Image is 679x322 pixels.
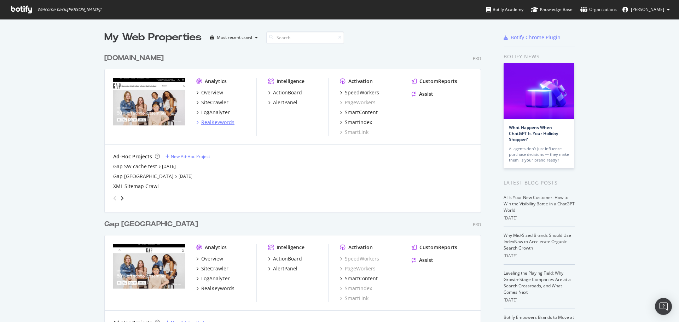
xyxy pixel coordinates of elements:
div: AlertPanel [273,99,297,106]
div: AI agents don’t just influence purchase decisions — they make them. Is your brand ready? [509,146,569,163]
a: PageWorkers [340,265,376,272]
div: Overview [201,255,223,262]
a: AI Is Your New Customer: How to Win the Visibility Battle in a ChatGPT World [504,194,575,213]
div: SpeedWorkers [345,89,379,96]
a: AlertPanel [268,99,297,106]
a: SmartLink [340,129,368,136]
a: PageWorkers [340,99,376,106]
a: Assist [412,90,433,98]
div: SmartIndex [345,119,372,126]
div: Botify Chrome Plugin [511,34,561,41]
div: AlertPanel [273,265,297,272]
a: SmartContent [340,275,378,282]
a: Gap [GEOGRAPHIC_DATA] [113,173,174,180]
div: Open Intercom Messenger [655,298,672,315]
a: ActionBoard [268,89,302,96]
div: ActionBoard [273,89,302,96]
div: SiteCrawler [201,265,228,272]
a: SmartIndex [340,119,372,126]
div: Organizations [580,6,617,13]
div: Intelligence [277,244,304,251]
div: Assist [419,257,433,264]
a: SiteCrawler [196,99,228,106]
input: Search [266,31,344,44]
a: ActionBoard [268,255,302,262]
div: [DOMAIN_NAME] [104,53,164,63]
a: SmartIndex [340,285,372,292]
div: My Web Properties [104,30,202,45]
div: LogAnalyzer [201,275,230,282]
a: SmartContent [340,109,378,116]
div: Analytics [205,244,227,251]
a: Assist [412,257,433,264]
a: LogAnalyzer [196,109,230,116]
div: ActionBoard [273,255,302,262]
div: SmartContent [345,109,378,116]
a: Why Mid-Sized Brands Should Use IndexNow to Accelerate Organic Search Growth [504,232,571,251]
a: XML Sitemap Crawl [113,183,159,190]
div: Pro [473,55,481,62]
a: RealKeywords [196,119,234,126]
div: Latest Blog Posts [504,179,575,187]
a: Overview [196,255,223,262]
a: SpeedWorkers [340,255,379,262]
div: Most recent crawl [217,35,252,40]
div: Botify Academy [486,6,523,13]
div: Ad-Hoc Projects [113,153,152,160]
a: [DATE] [162,163,176,169]
a: [DOMAIN_NAME] [104,53,167,63]
div: RealKeywords [201,285,234,292]
a: Gap SW cache test [113,163,157,170]
div: Pro [473,222,481,228]
div: New Ad-Hoc Project [171,153,210,159]
a: [DATE] [179,173,192,179]
div: Analytics [205,78,227,85]
a: SiteCrawler [196,265,228,272]
button: Most recent crawl [207,32,261,43]
div: RealKeywords [201,119,234,126]
img: Gapcanada.ca [113,244,185,301]
a: Botify Chrome Plugin [504,34,561,41]
img: What Happens When ChatGPT Is Your Holiday Shopper? [504,63,574,119]
div: Overview [201,89,223,96]
a: CustomReports [412,244,457,251]
a: AlertPanel [268,265,297,272]
div: [DATE] [504,297,575,303]
div: angle-right [120,195,124,202]
div: Gap [GEOGRAPHIC_DATA] [104,219,198,229]
div: Knowledge Base [531,6,573,13]
a: SmartLink [340,295,368,302]
a: Leveling the Playing Field: Why Growth-Stage Companies Are at a Search Crossroads, and What Comes... [504,270,571,295]
a: SpeedWorkers [340,89,379,96]
a: New Ad-Hoc Project [166,153,210,159]
button: [PERSON_NAME] [617,4,675,15]
div: Botify news [504,53,575,60]
img: Gap.com [113,78,185,135]
div: Activation [348,78,373,85]
a: CustomReports [412,78,457,85]
div: Intelligence [277,78,304,85]
div: SmartContent [345,275,378,282]
div: SiteCrawler [201,99,228,106]
div: [DATE] [504,253,575,259]
a: Overview [196,89,223,96]
div: Activation [348,244,373,251]
a: RealKeywords [196,285,234,292]
div: CustomReports [419,244,457,251]
a: Gap [GEOGRAPHIC_DATA] [104,219,201,229]
a: What Happens When ChatGPT Is Your Holiday Shopper? [509,124,558,142]
span: Welcome back, [PERSON_NAME] ! [37,7,101,12]
div: angle-left [110,193,120,204]
span: Janette Fuentes [631,6,664,12]
a: LogAnalyzer [196,275,230,282]
div: [DATE] [504,215,575,221]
